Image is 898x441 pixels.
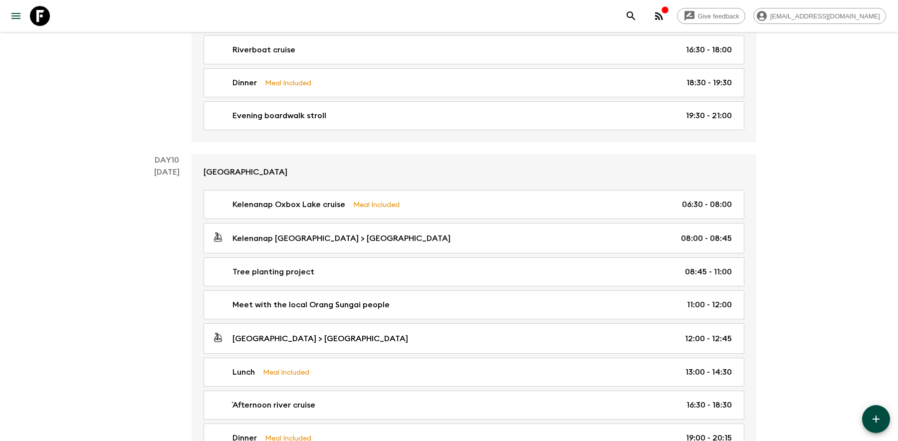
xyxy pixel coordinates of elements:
p: Meet with the local Orang Sungai people [232,299,390,311]
p: Day 10 [142,154,192,166]
p: 08:00 - 08:45 [681,232,732,244]
p: 13:00 - 14:30 [685,366,732,378]
p: 19:30 - 21:00 [686,110,732,122]
p: 12:00 - 12:45 [685,333,732,345]
a: DinnerMeal Included18:30 - 19:30 [204,68,744,97]
p: 11:00 - 12:00 [687,299,732,311]
p: Kelenanap Oxbox Lake cruise [232,199,345,211]
p: Lunch [232,366,255,378]
a: Riverboat cruise16:30 - 18:00 [204,35,744,64]
a: Evening boardwalk stroll19:30 - 21:00 [204,101,744,130]
p: 18:30 - 19:30 [686,77,732,89]
a: Give feedback [677,8,745,24]
a: Tree planting project08:45 - 11:00 [204,257,744,286]
span: Give feedback [692,12,745,20]
a: Kelenanap Oxbox Lake cruiseMeal Included06:30 - 08:00 [204,190,744,219]
p: [GEOGRAPHIC_DATA] > [GEOGRAPHIC_DATA] [232,333,408,345]
button: search adventures [621,6,641,26]
p: [GEOGRAPHIC_DATA] [204,166,287,178]
a: [GEOGRAPHIC_DATA] > [GEOGRAPHIC_DATA]12:00 - 12:45 [204,323,744,354]
span: [EMAIL_ADDRESS][DOMAIN_NAME] [765,12,886,20]
p: Meal Included [353,199,400,210]
a: [GEOGRAPHIC_DATA] [192,154,756,190]
p: Tree planting project [232,266,314,278]
p: Evening boardwalk stroll [232,110,326,122]
a: Kelenanap [GEOGRAPHIC_DATA] > [GEOGRAPHIC_DATA]08:00 - 08:45 [204,223,744,253]
p: `Afternoon river cruise [232,399,315,411]
p: 06:30 - 08:00 [682,199,732,211]
p: Kelenanap [GEOGRAPHIC_DATA] > [GEOGRAPHIC_DATA] [232,232,450,244]
div: [EMAIL_ADDRESS][DOMAIN_NAME] [753,8,886,24]
p: 16:30 - 18:00 [686,44,732,56]
p: 08:45 - 11:00 [685,266,732,278]
a: Meet with the local Orang Sungai people11:00 - 12:00 [204,290,744,319]
p: 16:30 - 18:30 [686,399,732,411]
p: Meal Included [263,367,309,378]
button: menu [6,6,26,26]
p: Riverboat cruise [232,44,295,56]
p: Dinner [232,77,257,89]
a: `Afternoon river cruise16:30 - 18:30 [204,391,744,420]
p: Meal Included [265,77,311,88]
a: LunchMeal Included13:00 - 14:30 [204,358,744,387]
